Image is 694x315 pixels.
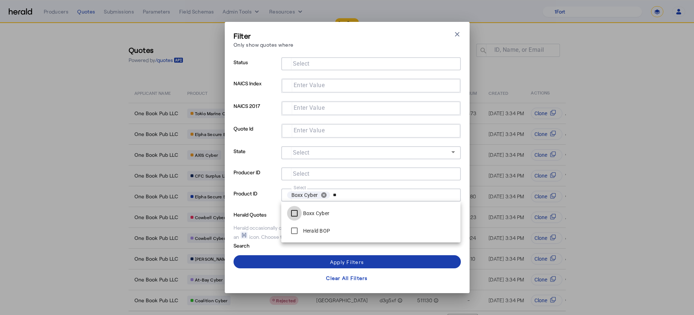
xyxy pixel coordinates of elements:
mat-label: Select [293,60,310,67]
label: Herald BOP [302,227,330,234]
h3: Filter [234,31,294,41]
p: Producer ID [234,167,278,188]
button: remove Boxx Cyber [318,192,330,198]
mat-chip-grid: Selection [288,126,454,135]
div: Clear All Filters [326,274,368,282]
p: Herald Quotes [234,210,290,218]
p: NAICS 2017 [234,101,278,124]
p: Product ID [234,188,278,210]
p: State [234,146,278,167]
mat-label: Select [294,185,306,190]
mat-label: Select [293,149,310,156]
div: Apply Filters [330,258,364,266]
mat-label: Enter Value [294,82,325,89]
p: Only show quotes where [234,41,294,48]
button: Clear All Filters [234,271,461,284]
mat-chip-grid: Selection [287,59,455,67]
span: Boxx Cyber [291,191,318,199]
p: Quote Id [234,124,278,146]
p: Status [234,57,278,78]
p: NAICS Index [234,78,278,101]
button: Apply Filters [234,255,461,268]
mat-chip-grid: Selection [287,190,455,200]
div: Herald occasionally creates quotes on your behalf for testing purposes, which will be shown with ... [234,224,461,241]
label: Boxx Cyber [302,210,330,217]
mat-label: Enter Value [294,104,325,111]
mat-label: Select [293,170,310,177]
p: Search [234,241,290,249]
mat-chip-grid: Selection [288,81,454,89]
mat-label: Enter Value [294,127,325,134]
mat-chip-grid: Selection [288,103,454,112]
mat-chip-grid: Selection [287,169,455,178]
